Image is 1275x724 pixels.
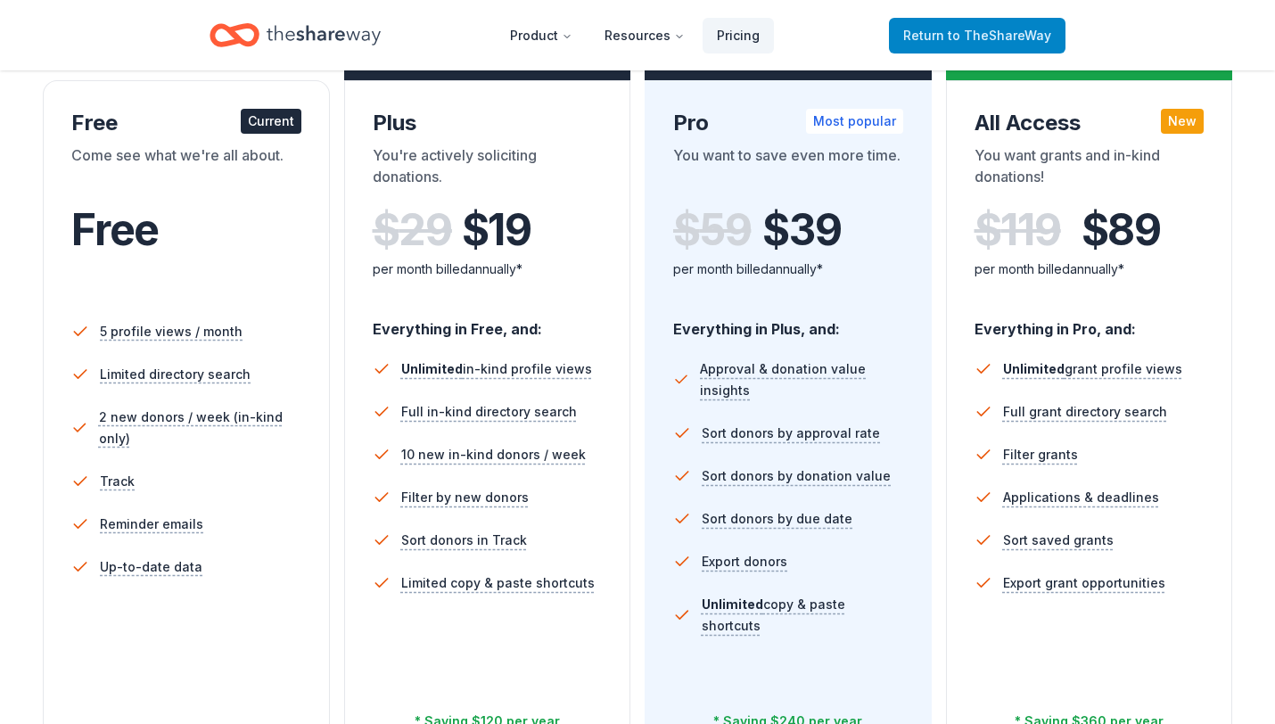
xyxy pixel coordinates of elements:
span: Reminder emails [100,514,203,535]
span: Unlimited [702,596,763,612]
div: All Access [975,109,1205,137]
span: in-kind profile views [401,361,592,376]
div: Everything in Free, and: [373,303,603,341]
span: 5 profile views / month [100,321,243,342]
span: $ 19 [462,205,531,255]
div: Everything in Pro, and: [975,303,1205,341]
span: Sort saved grants [1003,530,1114,551]
button: Resources [590,18,699,53]
div: You want to save even more time. [673,144,903,194]
div: Current [241,109,301,134]
span: 2 new donors / week (in-kind only) [99,407,301,449]
span: Filter by new donors [401,487,529,508]
span: Up-to-date data [100,556,202,578]
span: 10 new in-kind donors / week [401,444,586,465]
span: Sort donors in Track [401,530,527,551]
div: New [1161,109,1204,134]
span: Full in-kind directory search [401,401,577,423]
a: Returnto TheShareWay [889,18,1065,53]
div: Pro [673,109,903,137]
span: Track [100,471,135,492]
span: Free [71,203,159,256]
span: to TheShareWay [948,28,1051,43]
span: Applications & deadlines [1003,487,1159,508]
span: Sort donors by due date [702,508,852,530]
div: Everything in Plus, and: [673,303,903,341]
nav: Main [496,14,774,56]
div: Plus [373,109,603,137]
span: grant profile views [1003,361,1182,376]
div: You want grants and in-kind donations! [975,144,1205,194]
span: Export donors [702,551,787,572]
span: Sort donors by donation value [702,465,891,487]
span: Export grant opportunities [1003,572,1165,594]
span: Filter grants [1003,444,1078,465]
a: Home [210,14,381,56]
div: per month billed annually* [373,259,603,280]
span: Unlimited [1003,361,1065,376]
span: Full grant directory search [1003,401,1167,423]
span: Sort donors by approval rate [702,423,880,444]
div: Come see what we're all about. [71,144,301,194]
div: per month billed annually* [673,259,903,280]
div: per month billed annually* [975,259,1205,280]
span: Approval & donation value insights [700,358,902,401]
span: $ 39 [762,205,841,255]
span: copy & paste shortcuts [702,596,845,633]
div: You're actively soliciting donations. [373,144,603,194]
span: Unlimited [401,361,463,376]
span: Limited copy & paste shortcuts [401,572,595,594]
span: $ 89 [1082,205,1161,255]
div: Free [71,109,301,137]
button: Product [496,18,587,53]
a: Pricing [703,18,774,53]
span: Limited directory search [100,364,251,385]
span: Return [903,25,1051,46]
div: Most popular [806,109,903,134]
